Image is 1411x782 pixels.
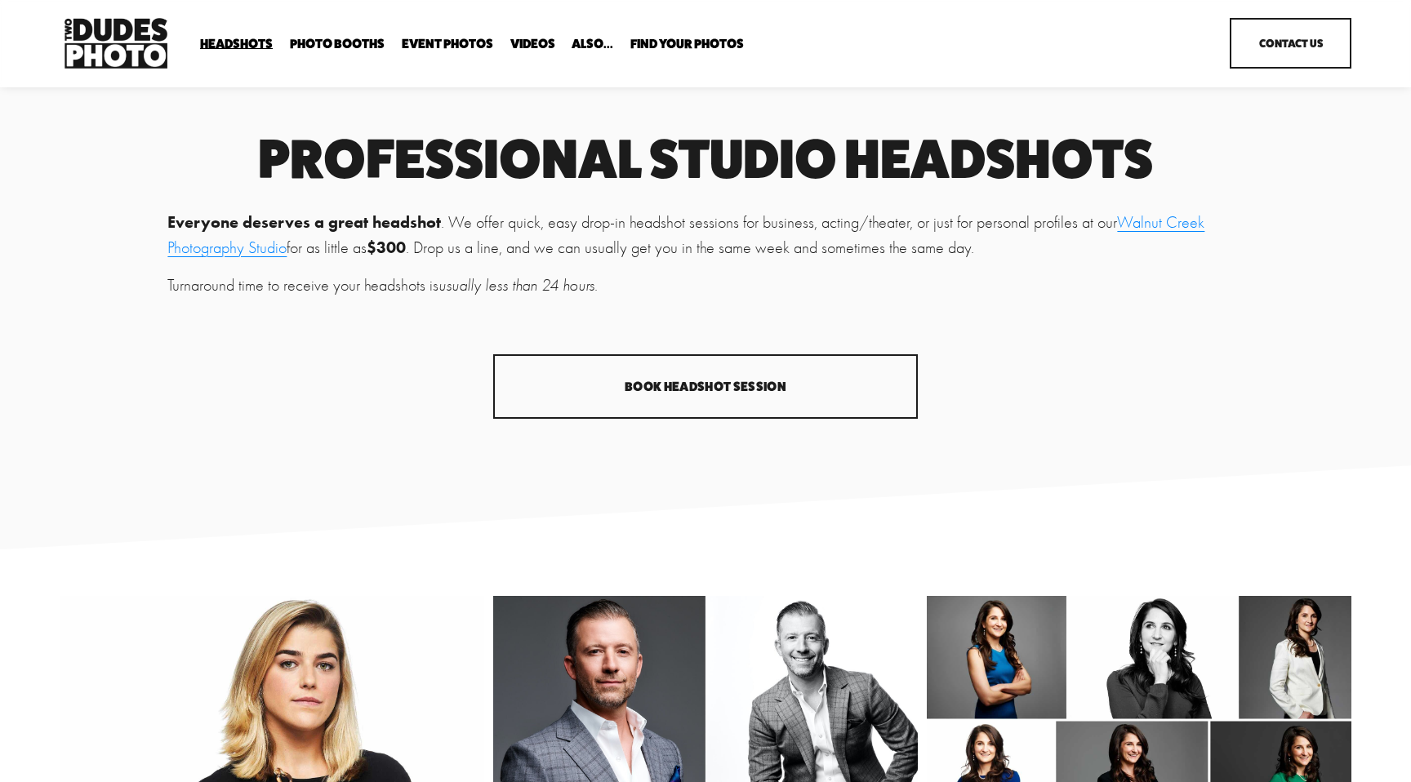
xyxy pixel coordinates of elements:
a: Walnut Creek Photography Studio [167,213,1204,257]
a: Book Headshot Session [493,354,918,419]
p: Turnaround time to receive your headshots is . [167,273,1243,298]
strong: $300 [367,238,406,257]
strong: Everyone deserves a great headshot [167,212,441,232]
a: folder dropdown [572,36,613,51]
span: Also... [572,38,613,51]
p: . We offer quick, easy drop-in headshot sessions for business, acting/theater, or just for person... [167,210,1243,260]
a: Videos [510,36,555,51]
span: Photo Booths [290,38,385,51]
h1: Professional Studio Headshots [167,134,1243,184]
span: Find Your Photos [630,38,744,51]
img: Two Dudes Photo | Headshots, Portraits &amp; Photo Booths [60,14,172,73]
a: Contact Us [1230,18,1351,69]
a: folder dropdown [290,36,385,51]
a: folder dropdown [200,36,273,51]
a: Event Photos [402,36,493,51]
span: Headshots [200,38,273,51]
em: usually less than 24 hours [438,276,594,295]
a: folder dropdown [630,36,744,51]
